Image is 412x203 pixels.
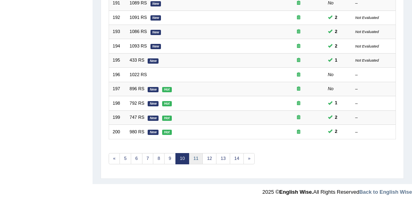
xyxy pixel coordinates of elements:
small: Not Evaluated [355,58,379,62]
a: » [243,153,255,164]
a: 1022 RS [130,72,147,77]
a: 896 RS [130,86,144,91]
em: New [148,130,159,135]
td: 194 [109,39,126,53]
a: 433 RS [130,58,144,62]
a: 6 [131,153,142,164]
div: Exam occurring question [276,29,320,35]
td: 198 [109,96,126,110]
em: Hot [162,130,172,135]
div: Exam occurring question [276,43,320,50]
small: Not Evaluated [355,15,379,20]
a: « [109,153,120,164]
em: New [148,101,159,106]
small: Not Evaluated [355,44,379,48]
a: 13 [216,153,230,164]
span: You can still take this question [332,14,340,21]
div: – [355,86,392,92]
div: 2025 © All Rights Reserved [262,184,412,196]
a: 980 RS [130,129,144,134]
a: 14 [230,153,244,164]
div: Exam occurring question [276,14,320,21]
em: Hot [162,116,172,121]
a: 5 [119,153,131,164]
a: 9 [164,153,176,164]
span: You can still take this question [332,128,340,135]
a: 8 [153,153,165,164]
span: You can still take this question [332,57,340,64]
a: 1093 RS [130,43,147,48]
div: – [355,100,392,107]
span: You can still take this question [332,99,340,107]
em: New [148,87,159,92]
em: No [328,86,334,91]
a: 1091 RS [130,15,147,20]
em: New [150,30,161,35]
span: You can still take this question [332,28,340,35]
a: 747 RS [130,115,144,120]
div: – [355,72,392,78]
em: New [150,15,161,21]
div: Exam occurring question [276,100,320,107]
strong: English Wise. [279,189,313,195]
div: Exam occurring question [276,86,320,92]
a: 1086 RS [130,29,147,34]
em: New [150,1,161,6]
em: No [328,72,334,77]
div: Exam occurring question [276,114,320,121]
span: You can still take this question [332,43,340,50]
div: – [355,114,392,121]
a: 11 [189,153,203,164]
td: 200 [109,125,126,139]
a: 7 [142,153,154,164]
div: Exam occurring question [276,129,320,135]
em: New [148,58,159,64]
a: 10 [175,153,190,164]
em: New [150,44,161,49]
small: Not Evaluated [355,29,379,34]
em: Hot [162,87,172,92]
div: Exam occurring question [276,57,320,64]
a: 12 [202,153,216,164]
td: 196 [109,68,126,82]
a: 792 RS [130,101,144,106]
em: New [148,116,159,121]
span: You can still take this question [332,114,340,121]
a: 1089 RS [130,0,147,5]
a: Back to English Wise [359,189,412,195]
div: Exam occurring question [276,72,320,78]
td: 193 [109,25,126,39]
em: No [328,0,334,5]
td: 197 [109,82,126,96]
td: 199 [109,110,126,124]
em: Hot [162,101,172,106]
div: – [355,129,392,135]
td: 192 [109,10,126,25]
td: 195 [109,53,126,67]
